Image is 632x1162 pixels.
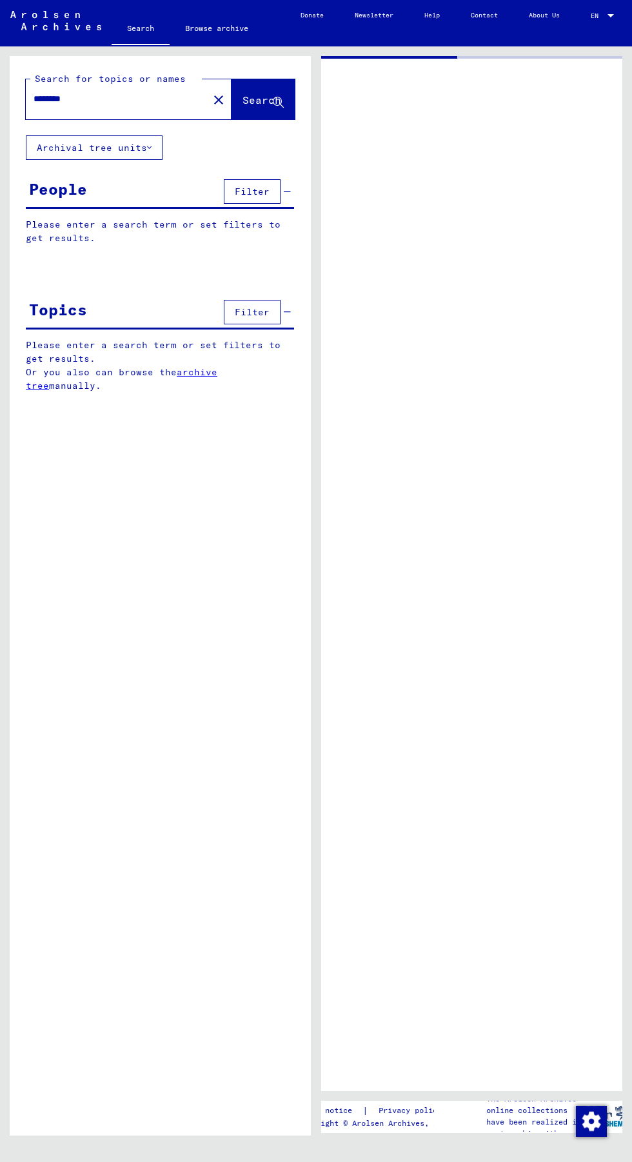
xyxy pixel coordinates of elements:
[298,1118,457,1129] p: Copyright © Arolsen Archives, 2021
[26,339,295,393] p: Please enter a search term or set filters to get results. Or you also can browse the manually.
[224,300,281,324] button: Filter
[206,86,232,112] button: Clear
[486,1116,585,1139] p: have been realized in partnership with
[298,1104,457,1118] div: |
[29,177,87,201] div: People
[576,1106,607,1137] img: Change consent
[591,12,605,19] span: EN
[368,1104,457,1118] a: Privacy policy
[235,306,270,318] span: Filter
[26,135,163,160] button: Archival tree units
[232,79,295,119] button: Search
[235,186,270,197] span: Filter
[26,366,217,391] a: archive tree
[242,94,281,106] span: Search
[170,13,264,44] a: Browse archive
[224,179,281,204] button: Filter
[10,11,101,30] img: Arolsen_neg.svg
[29,298,87,321] div: Topics
[211,92,226,108] mat-icon: close
[26,218,294,245] p: Please enter a search term or set filters to get results.
[35,73,186,84] mat-label: Search for topics or names
[112,13,170,46] a: Search
[486,1093,585,1116] p: The Arolsen Archives online collections
[298,1104,362,1118] a: Legal notice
